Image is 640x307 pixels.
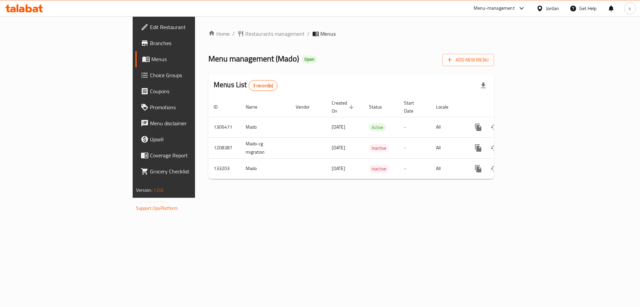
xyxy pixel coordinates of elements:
[135,35,240,51] a: Branches
[135,115,240,131] a: Menu disclaimer
[240,117,290,137] td: Mado
[135,99,240,115] a: Promotions
[135,131,240,147] a: Upsell
[135,147,240,163] a: Coverage Report
[332,143,345,152] span: [DATE]
[150,39,234,47] span: Branches
[431,158,465,179] td: All
[431,137,465,158] td: All
[431,117,465,137] td: All
[150,23,234,31] span: Edit Restaurant
[249,80,278,91] div: Total records count
[136,204,178,212] a: Support.OpsPlatform
[369,103,391,111] span: Status
[150,167,234,175] span: Grocery Checklist
[208,97,540,179] table: enhanced table
[240,158,290,179] td: Mado
[135,67,240,83] a: Choice Groups
[150,119,234,127] span: Menu disclaimer
[442,54,494,66] button: Add New Menu
[629,5,631,12] span: s
[369,165,389,173] span: Inactive
[399,117,431,137] td: -
[369,124,386,131] span: Active
[214,80,277,91] h2: Menus List
[240,137,290,158] td: Mado-cg migration
[474,4,515,12] div: Menu-management
[470,119,486,135] button: more
[470,161,486,177] button: more
[486,161,502,177] button: Change Status
[296,103,318,111] span: Vendor
[465,97,540,117] th: Actions
[470,140,486,156] button: more
[486,140,502,156] button: Change Status
[214,103,226,111] span: ID
[150,87,234,95] span: Coupons
[249,83,277,89] span: 3 record(s)
[208,30,494,38] nav: breadcrumb
[320,30,336,38] span: Menus
[332,123,345,131] span: [DATE]
[486,119,502,135] button: Change Status
[245,30,305,38] span: Restaurants management
[150,103,234,111] span: Promotions
[448,56,489,64] span: Add New Menu
[208,51,299,66] span: Menu management ( Mado )
[136,186,152,194] span: Version:
[399,137,431,158] td: -
[404,99,423,115] span: Start Date
[302,56,317,62] span: Open
[302,55,317,63] div: Open
[546,5,559,12] div: Jordan
[307,30,310,38] li: /
[135,19,240,35] a: Edit Restaurant
[475,78,491,94] div: Export file
[332,164,345,173] span: [DATE]
[136,197,167,206] span: Get support on:
[150,71,234,79] span: Choice Groups
[135,83,240,99] a: Coupons
[153,186,164,194] span: 1.0.0
[369,144,389,152] span: Inactive
[246,103,266,111] span: Name
[151,55,234,63] span: Menus
[150,135,234,143] span: Upsell
[135,51,240,67] a: Menus
[150,151,234,159] span: Coverage Report
[332,99,356,115] span: Created On
[436,103,457,111] span: Locale
[237,30,305,38] a: Restaurants management
[399,158,431,179] td: -
[369,165,389,173] div: Inactive
[135,163,240,179] a: Grocery Checklist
